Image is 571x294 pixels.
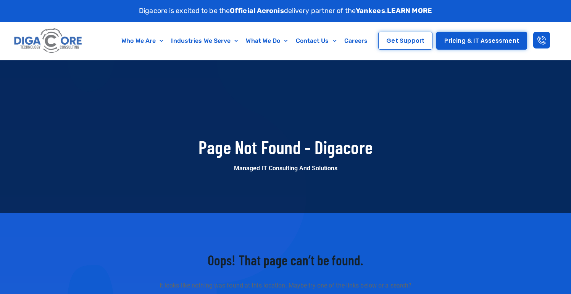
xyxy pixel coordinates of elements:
[386,38,424,44] span: Get Support
[230,6,284,15] strong: Official Acronis
[115,32,375,50] nav: Menu
[242,32,292,50] a: What We Do
[167,32,242,50] a: Industries We Serve
[110,280,461,291] p: It looks like nothing was found at this location. Maybe try one of the links below or a search?
[436,32,527,50] a: Pricing & IT Assessment
[74,163,497,174] p: Managed IT Consulting and Solutions
[292,32,340,50] a: Contact Us
[139,6,432,16] p: Digacore is excited to be the delivery partner of the .
[74,137,497,157] h1: Page Not Found - Digacore
[444,38,519,44] span: Pricing & IT Assessment
[12,26,84,56] img: Digacore logo 1
[378,32,432,50] a: Get Support
[110,251,461,269] h3: Oops! That page can’t be found.
[356,6,385,15] strong: Yankees
[387,6,432,15] a: LEARN MORE
[118,32,167,50] a: Who We Are
[340,32,372,50] a: Careers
